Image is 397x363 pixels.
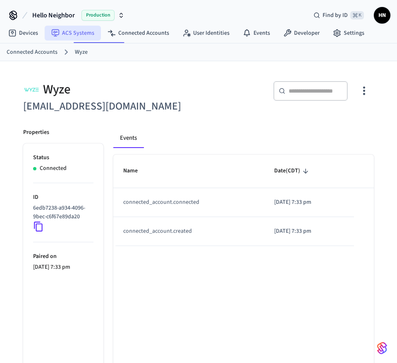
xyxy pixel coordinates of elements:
[33,204,90,221] p: 6edb7238-a934-4096-9bec-c6f67e89da20
[23,98,194,115] h6: [EMAIL_ADDRESS][DOMAIN_NAME]
[274,227,344,236] p: [DATE] 7:33 pm
[377,342,387,355] img: SeamLogoGradient.69752ec5.svg
[7,48,57,57] a: Connected Accounts
[81,10,115,21] span: Production
[40,164,67,173] p: Connected
[274,198,344,207] p: [DATE] 7:33 pm
[23,81,194,98] div: Wyze
[307,8,371,23] div: Find by ID⌘ K
[375,8,390,23] span: HN
[2,26,45,41] a: Devices
[277,26,326,41] a: Developer
[33,193,93,202] p: ID
[23,81,40,98] img: Wyze Logo, Square
[123,165,148,177] span: Name
[75,48,88,57] a: Wyze
[274,165,311,177] span: Date(CDT)
[23,128,49,137] p: Properties
[113,128,374,148] div: connected account tabs
[176,26,236,41] a: User Identities
[101,26,176,41] a: Connected Accounts
[32,10,75,20] span: Hello Neighbor
[236,26,277,41] a: Events
[350,11,364,19] span: ⌘ K
[323,11,348,19] span: Find by ID
[33,153,93,162] p: Status
[45,26,101,41] a: ACS Systems
[33,252,93,261] p: Paired on
[113,155,374,246] table: sticky table
[113,128,143,148] button: Events
[33,263,93,272] p: [DATE] 7:33 pm
[326,26,371,41] a: Settings
[113,188,264,217] td: connected_account.connected
[113,217,264,246] td: connected_account.created
[374,7,390,24] button: HN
